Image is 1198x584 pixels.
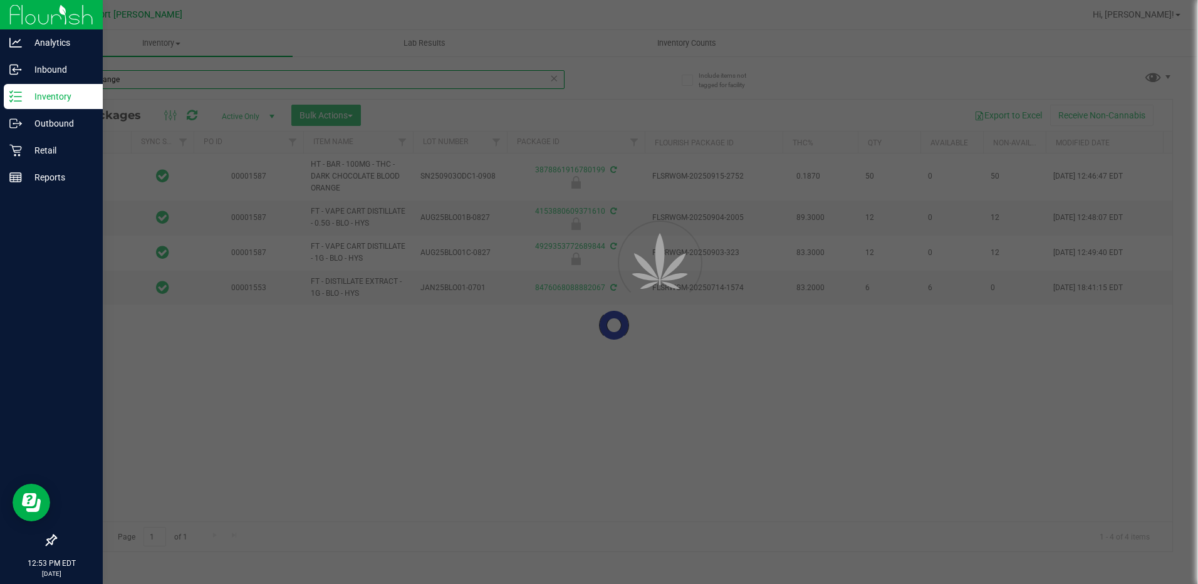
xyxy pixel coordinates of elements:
[22,35,97,50] p: Analytics
[9,117,22,130] inline-svg: Outbound
[9,90,22,103] inline-svg: Inventory
[6,569,97,578] p: [DATE]
[22,62,97,77] p: Inbound
[6,558,97,569] p: 12:53 PM EDT
[22,143,97,158] p: Retail
[22,89,97,104] p: Inventory
[9,63,22,76] inline-svg: Inbound
[22,116,97,131] p: Outbound
[9,171,22,184] inline-svg: Reports
[9,36,22,49] inline-svg: Analytics
[13,484,50,521] iframe: Resource center
[9,144,22,157] inline-svg: Retail
[22,170,97,185] p: Reports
